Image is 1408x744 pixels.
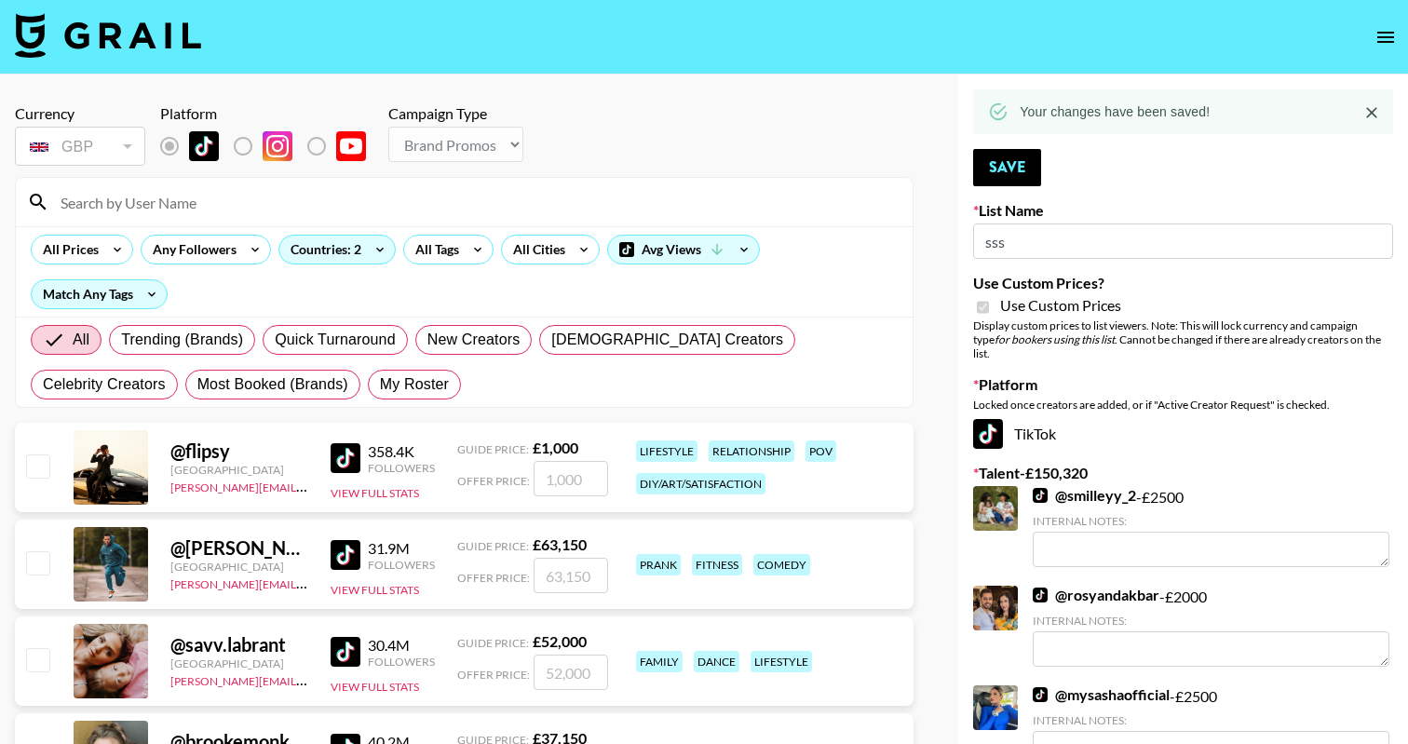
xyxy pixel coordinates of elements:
[973,419,1393,449] div: TikTok
[279,236,395,264] div: Countries: 2
[170,477,446,494] a: [PERSON_NAME][EMAIL_ADDRESS][DOMAIN_NAME]
[457,442,529,456] span: Guide Price:
[753,554,810,575] div: comedy
[404,236,463,264] div: All Tags
[692,554,742,575] div: fitness
[533,439,578,456] strong: £ 1,000
[263,131,292,161] img: Instagram
[551,329,783,351] span: [DEMOGRAPHIC_DATA] Creators
[427,329,521,351] span: New Creators
[336,131,366,161] img: YouTube
[331,583,419,597] button: View Full Stats
[457,571,530,585] span: Offer Price:
[331,680,419,694] button: View Full Stats
[1033,685,1170,704] a: @mysashaofficial
[331,637,360,667] img: TikTok
[973,201,1393,220] label: List Name
[534,655,608,690] input: 52,000
[636,473,765,494] div: diy/art/satisfaction
[973,274,1393,292] label: Use Custom Prices?
[973,419,1003,449] img: TikTok
[751,651,812,672] div: lifestyle
[533,632,587,650] strong: £ 52,000
[709,440,794,462] div: relationship
[1000,296,1121,315] span: Use Custom Prices
[160,104,381,123] div: Platform
[160,127,381,166] div: List locked to TikTok.
[973,318,1393,360] div: Display custom prices to list viewers. Note: This will lock currency and campaign type . Cannot b...
[1358,99,1386,127] button: Close
[170,560,308,574] div: [GEOGRAPHIC_DATA]
[1033,687,1048,702] img: TikTok
[1033,488,1048,503] img: TikTok
[189,131,219,161] img: TikTok
[1033,486,1136,505] a: @smilleyy_2
[121,329,243,351] span: Trending (Brands)
[380,373,449,396] span: My Roster
[170,670,446,688] a: [PERSON_NAME][EMAIL_ADDRESS][DOMAIN_NAME]
[457,474,530,488] span: Offer Price:
[331,540,360,570] img: TikTok
[1033,614,1389,628] div: Internal Notes:
[170,463,308,477] div: [GEOGRAPHIC_DATA]
[142,236,240,264] div: Any Followers
[457,668,530,682] span: Offer Price:
[73,329,89,351] span: All
[534,461,608,496] input: 1,000
[368,636,435,655] div: 30.4M
[368,442,435,461] div: 358.4K
[170,440,308,463] div: @ flipsy
[19,130,142,163] div: GBP
[636,554,681,575] div: prank
[170,574,446,591] a: [PERSON_NAME][EMAIL_ADDRESS][DOMAIN_NAME]
[534,558,608,593] input: 63,150
[170,633,308,656] div: @ savv.labrant
[15,123,145,169] div: Currency is locked to GBP
[1020,95,1210,129] div: Your changes have been saved!
[388,104,523,123] div: Campaign Type
[1033,586,1389,667] div: - £ 2000
[368,539,435,558] div: 31.9M
[636,651,683,672] div: family
[368,655,435,669] div: Followers
[1033,514,1389,528] div: Internal Notes:
[806,440,836,462] div: pov
[331,486,419,500] button: View Full Stats
[49,187,901,217] input: Search by User Name
[636,440,697,462] div: lifestyle
[368,461,435,475] div: Followers
[43,373,166,396] span: Celebrity Creators
[1033,586,1159,604] a: @rosyandakbar
[275,329,396,351] span: Quick Turnaround
[608,236,759,264] div: Avg Views
[331,443,360,473] img: TikTok
[457,539,529,553] span: Guide Price:
[15,104,145,123] div: Currency
[973,464,1393,482] label: Talent - £ 150,320
[973,375,1393,394] label: Platform
[197,373,348,396] span: Most Booked (Brands)
[1033,486,1389,567] div: - £ 2500
[502,236,569,264] div: All Cities
[533,535,587,553] strong: £ 63,150
[15,13,201,58] img: Grail Talent
[170,536,308,560] div: @ [PERSON_NAME].[PERSON_NAME]
[32,236,102,264] div: All Prices
[973,398,1393,412] div: Locked once creators are added, or if "Active Creator Request" is checked.
[170,656,308,670] div: [GEOGRAPHIC_DATA]
[457,636,529,650] span: Guide Price:
[694,651,739,672] div: dance
[368,558,435,572] div: Followers
[32,280,167,308] div: Match Any Tags
[1033,588,1048,602] img: TikTok
[1367,19,1404,56] button: open drawer
[1033,713,1389,727] div: Internal Notes:
[995,332,1115,346] em: for bookers using this list
[973,149,1041,186] button: Save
